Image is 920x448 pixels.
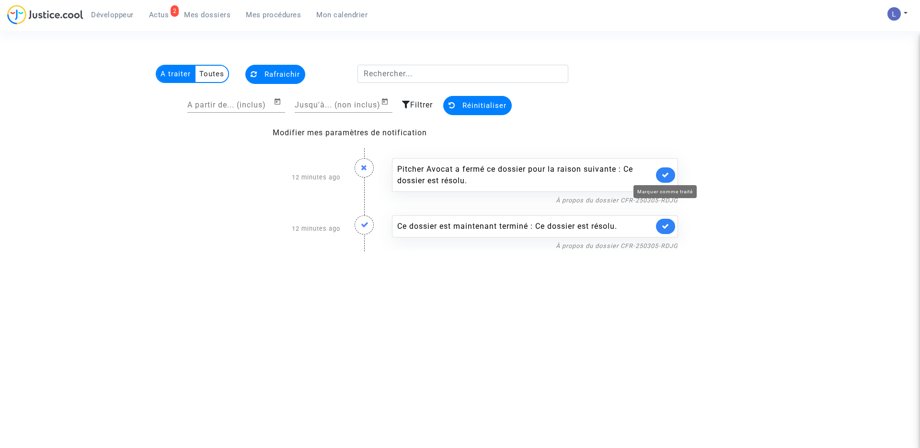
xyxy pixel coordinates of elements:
[195,66,228,82] multi-toggle-item: Toutes
[184,11,230,19] span: Mes dossiers
[274,96,285,107] button: Open calendar
[397,164,654,187] div: Pitcher Avocat a fermé ce dossier pour la raison suivante : Ce dossier est résolu.
[556,242,678,249] a: À propos du dossier CFR-250305-RDJG
[157,66,195,82] multi-toggle-item: A traiter
[273,128,427,137] a: Modifier mes paramètres de notification
[556,197,678,204] a: À propos du dossier CFR-250305-RDJG
[7,5,83,24] img: jc-logo.svg
[245,65,305,84] button: Rafraichir
[309,8,375,22] a: Mon calendrier
[141,8,177,22] a: 2Actus
[443,96,512,115] button: Réinitialiser
[238,8,309,22] a: Mes procédures
[316,11,368,19] span: Mon calendrier
[246,11,301,19] span: Mes procédures
[83,8,141,22] a: Développeur
[235,206,347,251] div: 12 minutes ago
[235,149,347,206] div: 12 minutes ago
[462,101,506,110] span: Réinitialiser
[91,11,134,19] span: Développeur
[381,96,392,107] button: Open calendar
[410,100,433,109] span: Filtrer
[357,65,569,83] input: Rechercher...
[397,221,654,232] div: Ce dossier est maintenant terminé : Ce dossier est résolu.
[264,70,300,79] span: Rafraichir
[149,11,169,19] span: Actus
[887,7,901,21] img: AATXAJzI13CaqkJmx-MOQUbNyDE09GJ9dorwRvFSQZdH=s96-c
[171,5,179,17] div: 2
[176,8,238,22] a: Mes dossiers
